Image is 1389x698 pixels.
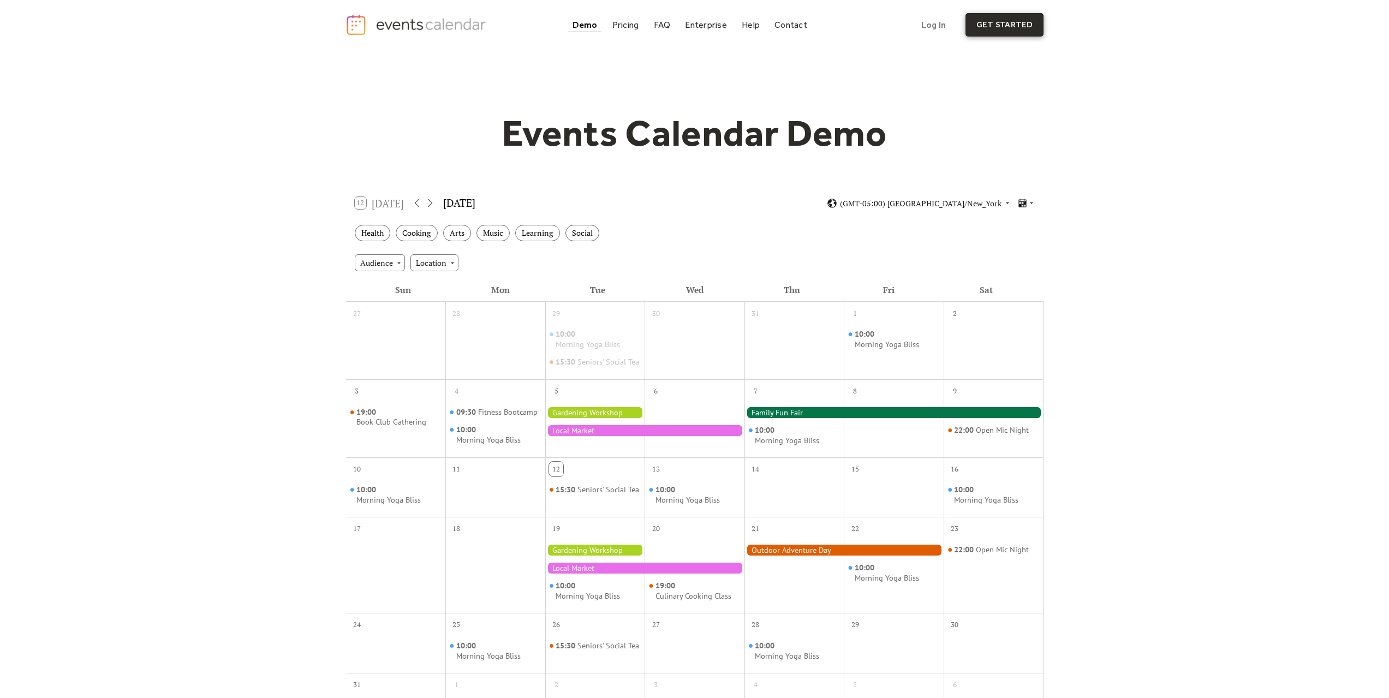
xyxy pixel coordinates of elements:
[681,17,731,32] a: Enterprise
[965,13,1044,37] a: get started
[742,22,760,28] div: Help
[568,17,602,32] a: Demo
[737,17,764,32] a: Help
[910,13,957,37] a: Log In
[685,22,726,28] div: Enterprise
[654,22,671,28] div: FAQ
[573,22,598,28] div: Demo
[770,17,812,32] a: Contact
[649,17,675,32] a: FAQ
[485,111,904,156] h1: Events Calendar Demo
[345,14,490,36] a: home
[608,17,643,32] a: Pricing
[612,22,639,28] div: Pricing
[774,22,807,28] div: Contact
